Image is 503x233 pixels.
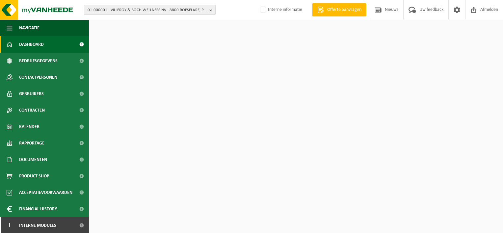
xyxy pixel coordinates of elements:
[19,69,57,86] span: Contactpersonen
[326,7,363,13] span: Offerte aanvragen
[19,36,44,53] span: Dashboard
[19,118,40,135] span: Kalender
[19,184,72,201] span: Acceptatievoorwaarden
[312,3,366,16] a: Offerte aanvragen
[19,151,47,168] span: Documenten
[88,5,207,15] span: 01-000001 - VILLEROY & BOCH WELLNESS NV - 8800 ROESELARE, POPULIERSTRAAT 1
[19,86,44,102] span: Gebruikers
[19,102,45,118] span: Contracten
[19,20,40,36] span: Navigatie
[19,201,57,217] span: Financial History
[84,5,216,15] button: 01-000001 - VILLEROY & BOCH WELLNESS NV - 8800 ROESELARE, POPULIERSTRAAT 1
[19,53,58,69] span: Bedrijfsgegevens
[259,5,302,15] label: Interne informatie
[19,168,49,184] span: Product Shop
[19,135,44,151] span: Rapportage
